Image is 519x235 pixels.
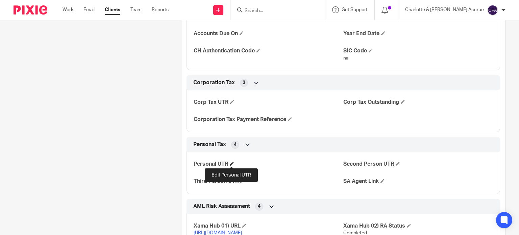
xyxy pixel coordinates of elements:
[130,6,142,13] a: Team
[193,141,226,148] span: Personal Tax
[343,30,493,37] h4: Year End Date
[258,203,261,210] span: 4
[343,99,493,106] h4: Corp Tax Outstanding
[342,7,368,12] span: Get Support
[343,178,493,185] h4: SA Agent Link
[343,56,348,61] span: na
[193,79,235,86] span: Corporation Tax
[243,79,245,86] span: 3
[234,141,237,148] span: 4
[405,6,484,13] p: Charlotte & [PERSON_NAME] Accrue
[343,47,493,54] h4: SIC Code
[105,6,120,13] a: Clients
[194,178,343,185] h4: Third Person UTR
[83,6,95,13] a: Email
[194,99,343,106] h4: Corp Tax UTR
[194,161,343,168] h4: Personal UTR
[194,30,343,37] h4: Accounts Due On
[152,6,169,13] a: Reports
[63,6,73,13] a: Work
[343,161,493,168] h4: Second Person UTR
[194,222,343,230] h4: Xama Hub 01) URL
[194,116,343,123] h4: Corporation Tax Payment Reference
[487,5,498,16] img: svg%3E
[193,203,250,210] span: AML Risk Assessment
[343,222,493,230] h4: Xama Hub 02) RA Status
[244,8,305,14] input: Search
[194,47,343,54] h4: CH Authentication Code
[14,5,47,15] img: Pixie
